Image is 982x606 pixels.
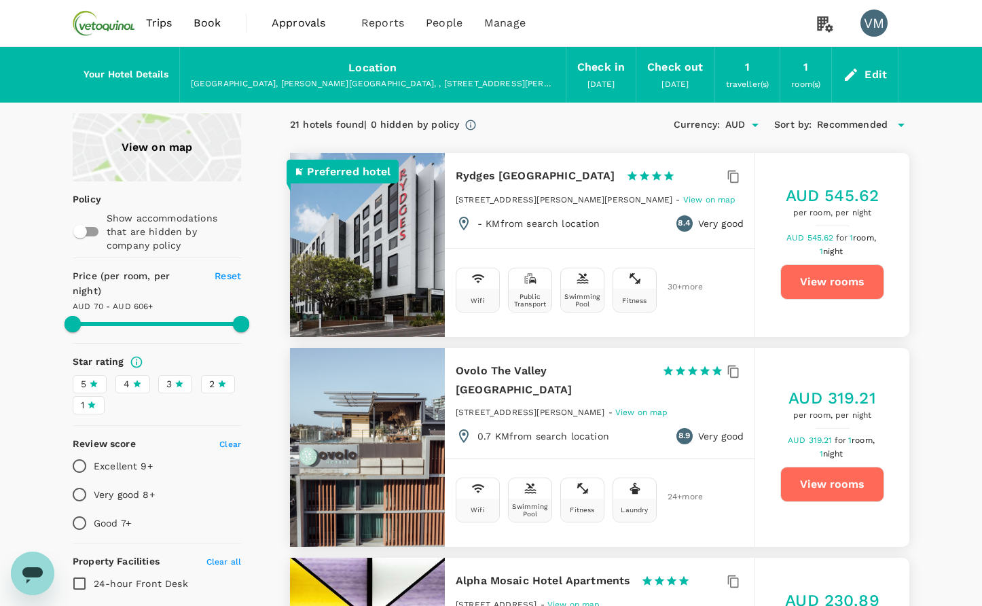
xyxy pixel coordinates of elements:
[803,58,808,77] div: 1
[852,435,875,445] span: room,
[191,77,555,91] div: [GEOGRAPHIC_DATA], [PERSON_NAME][GEOGRAPHIC_DATA], , [STREET_ADDRESS][PERSON_NAME],
[823,449,843,459] span: night
[107,211,240,252] p: Show accommodations that are hidden by company policy
[823,247,843,256] span: night
[791,79,820,89] span: room(s)
[215,270,241,281] span: Reset
[81,377,86,391] span: 5
[621,506,648,514] div: Laundry
[471,297,485,304] div: Wifi
[456,166,615,185] h6: Rydges [GEOGRAPHIC_DATA]
[73,302,153,311] span: AUD 70 - AUD 606+
[477,429,609,443] p: 0.7 KM from search location
[587,79,615,89] span: [DATE]
[209,377,215,391] span: 2
[11,552,54,595] iframe: Button to launch messaging window
[853,233,876,243] span: room,
[570,506,594,514] div: Fitness
[94,488,155,501] p: Very good 8+
[146,15,172,31] span: Trips
[81,398,84,412] span: 1
[836,233,850,243] span: for
[471,506,485,514] div: Wifi
[726,79,769,89] span: traveller(s)
[676,195,683,204] span: -
[788,435,835,445] span: AUD 319.21
[661,79,689,89] span: [DATE]
[348,58,397,77] div: Location
[865,65,887,84] div: Edit
[73,554,160,569] h6: Property Facilities
[746,115,765,135] button: Open
[850,233,878,243] span: 1
[456,408,604,417] span: [STREET_ADDRESS][PERSON_NAME]
[477,217,600,230] p: - KM from search location
[817,118,888,132] span: Recommended
[166,377,172,391] span: 3
[219,440,241,449] span: Clear
[788,409,876,423] span: per room, per night
[786,185,879,207] h5: AUD 545.62
[290,118,459,132] div: 21 hotels found | 0 hidden by policy
[668,493,688,501] span: 24 + more
[860,10,888,37] div: VM
[426,15,462,31] span: People
[820,247,845,256] span: 1
[780,264,884,300] button: View rooms
[73,192,81,206] p: Policy
[774,118,812,132] h6: Sort by :
[678,217,690,230] span: 8.4
[511,503,549,518] div: Swimming Pool
[456,361,651,399] h6: Ovolo The Valley [GEOGRAPHIC_DATA]
[73,269,199,299] h6: Price (per room, per night)
[683,195,736,204] span: View on map
[698,429,744,443] p: Very good
[84,67,168,82] h6: Your Hotel Details
[848,435,877,445] span: 1
[130,355,143,369] svg: Star ratings are awarded to properties to represent the quality of services, facilities, and amen...
[780,467,884,502] button: View rooms
[786,233,836,243] span: AUD 545.62
[73,437,136,452] h6: Review score
[622,297,647,304] div: Fitness
[73,8,135,38] img: Vetoquinol Australia Pty Limited
[94,578,188,589] span: 24-hour Front Desk
[678,429,690,443] span: 8.9
[94,459,153,473] p: Excellent 9+
[94,516,131,530] p: Good 7+
[608,408,615,417] span: -
[272,15,340,31] span: Approvals
[745,58,750,77] div: 1
[124,377,130,391] span: 4
[564,293,601,308] div: Swimming Pool
[835,435,848,445] span: for
[615,408,668,417] span: View on map
[361,15,404,31] span: Reports
[456,195,672,204] span: [STREET_ADDRESS][PERSON_NAME][PERSON_NAME]
[206,557,241,567] span: Clear all
[456,571,630,590] h6: Alpha Mosaic Hotel Apartments
[307,164,390,180] p: Preferred hotel
[73,355,124,370] h6: Star rating
[615,406,668,417] a: View on map
[577,58,625,77] div: Check in
[73,113,241,181] a: View on map
[647,58,703,77] div: Check out
[788,387,876,409] h5: AUD 319.21
[668,283,688,291] span: 30 + more
[511,293,549,308] div: Public Transport
[820,449,845,459] span: 1
[698,217,744,230] p: Very good
[194,15,221,31] span: Book
[683,194,736,204] a: View on map
[674,118,720,132] h6: Currency :
[786,207,879,220] span: per room, per night
[484,15,526,31] span: Manage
